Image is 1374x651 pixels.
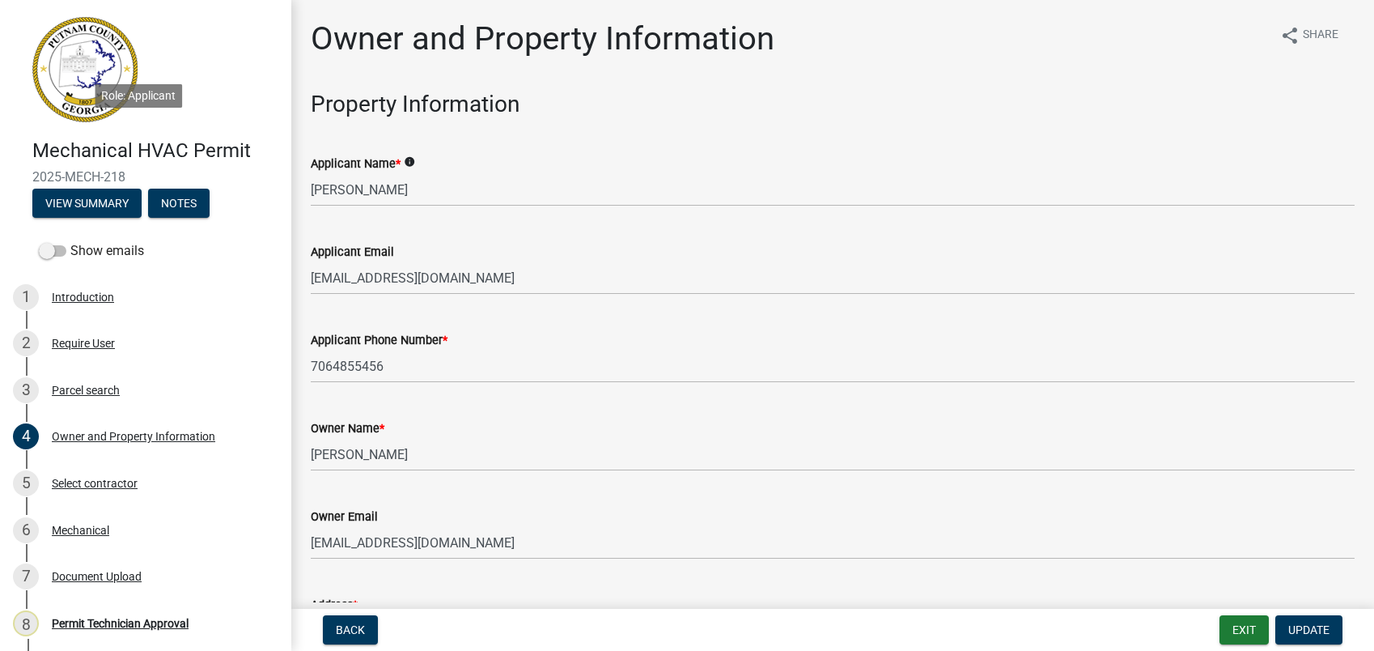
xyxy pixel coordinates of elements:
[13,330,39,356] div: 2
[13,423,39,449] div: 4
[95,84,182,108] div: Role: Applicant
[323,615,378,645] button: Back
[13,611,39,636] div: 8
[32,17,138,122] img: Putnam County, Georgia
[32,139,278,163] h4: Mechanical HVAC Permit
[1280,26,1300,45] i: share
[311,600,358,611] label: Address
[13,377,39,403] div: 3
[13,284,39,310] div: 1
[52,525,109,536] div: Mechanical
[148,198,210,211] wm-modal-confirm: Notes
[1275,615,1342,645] button: Update
[1288,623,1329,636] span: Update
[404,156,415,168] i: info
[311,19,774,58] h1: Owner and Property Information
[52,571,142,582] div: Document Upload
[52,338,115,349] div: Require User
[311,159,401,170] label: Applicant Name
[13,470,39,496] div: 5
[52,478,138,489] div: Select contractor
[13,564,39,589] div: 7
[311,335,447,347] label: Applicant Phone Number
[148,189,210,218] button: Notes
[52,385,120,396] div: Parcel search
[311,91,1355,118] h3: Property Information
[1303,26,1338,45] span: Share
[32,169,259,185] span: 2025-MECH-218
[52,618,189,629] div: Permit Technician Approval
[1267,19,1351,51] button: shareShare
[52,431,215,442] div: Owner and Property Information
[336,623,365,636] span: Back
[13,517,39,543] div: 6
[39,241,144,261] label: Show emails
[52,291,114,303] div: Introduction
[32,198,142,211] wm-modal-confirm: Summary
[311,512,378,523] label: Owner Email
[311,423,384,435] label: Owner Name
[1219,615,1269,645] button: Exit
[311,247,394,258] label: Applicant Email
[32,189,142,218] button: View Summary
